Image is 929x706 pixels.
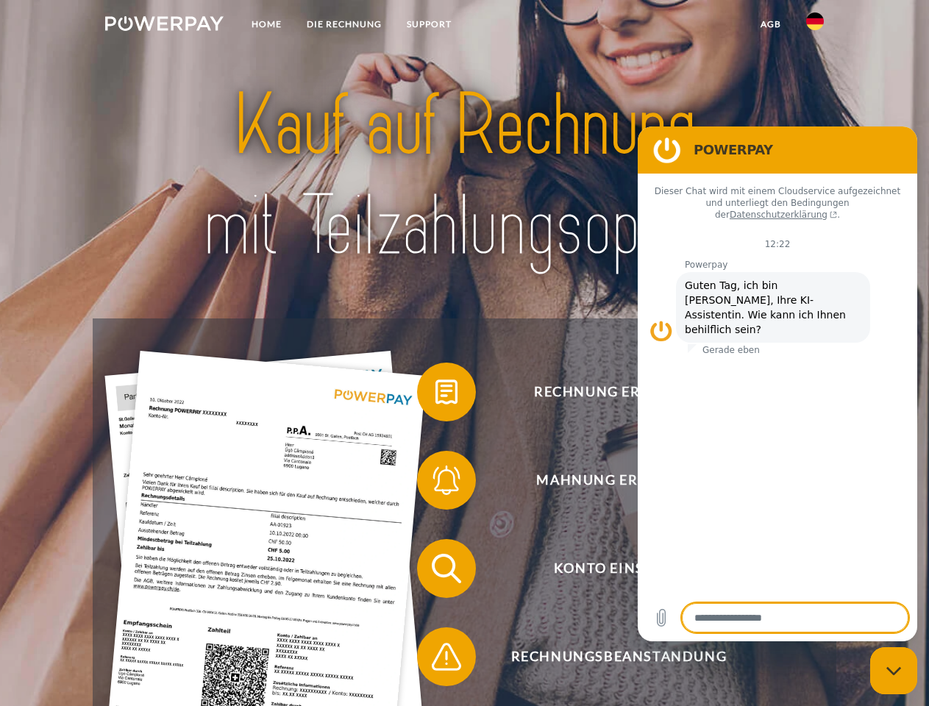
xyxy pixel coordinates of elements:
button: Mahnung erhalten? [417,451,800,510]
button: Rechnungsbeanstandung [417,627,800,686]
img: qb_bell.svg [428,462,465,499]
span: Konto einsehen [438,539,799,598]
iframe: Messaging-Fenster [638,126,917,641]
span: Rechnung erhalten? [438,363,799,421]
a: DIE RECHNUNG [294,11,394,38]
iframe: Schaltfläche zum Öffnen des Messaging-Fensters; Konversation läuft [870,647,917,694]
a: SUPPORT [394,11,464,38]
span: Mahnung erhalten? [438,451,799,510]
img: qb_bill.svg [428,374,465,410]
button: Konto einsehen [417,539,800,598]
img: logo-powerpay-white.svg [105,16,224,31]
img: title-powerpay_de.svg [140,71,789,282]
img: de [806,13,824,30]
img: qb_search.svg [428,550,465,587]
span: Rechnungsbeanstandung [438,627,799,686]
button: Rechnung erhalten? [417,363,800,421]
a: Home [239,11,294,38]
a: agb [748,11,794,38]
img: qb_warning.svg [428,638,465,675]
